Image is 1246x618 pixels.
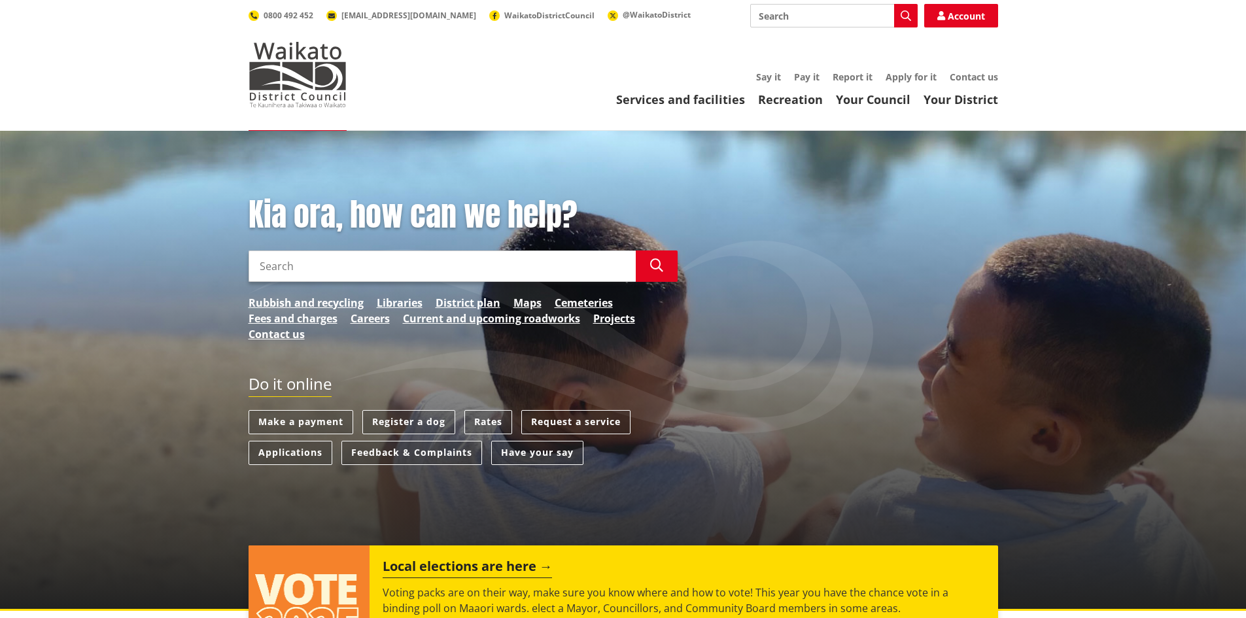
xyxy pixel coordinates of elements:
span: 0800 492 452 [264,10,313,21]
a: District plan [436,295,500,311]
h2: Do it online [249,375,332,398]
a: Have your say [491,441,583,465]
a: Fees and charges [249,311,337,326]
a: Careers [351,311,390,326]
a: Request a service [521,410,631,434]
input: Search input [249,250,636,282]
a: Your Council [836,92,910,107]
a: Current and upcoming roadworks [403,311,580,326]
span: @WaikatoDistrict [623,9,691,20]
span: [EMAIL_ADDRESS][DOMAIN_NAME] [341,10,476,21]
a: Applications [249,441,332,465]
a: Say it [756,71,781,83]
a: @WaikatoDistrict [608,9,691,20]
a: Projects [593,311,635,326]
a: Rubbish and recycling [249,295,364,311]
a: WaikatoDistrictCouncil [489,10,595,21]
a: Pay it [794,71,820,83]
a: Rates [464,410,512,434]
a: Services and facilities [616,92,745,107]
span: WaikatoDistrictCouncil [504,10,595,21]
a: [EMAIL_ADDRESS][DOMAIN_NAME] [326,10,476,21]
h1: Kia ora, how can we help? [249,196,678,234]
a: Feedback & Complaints [341,441,482,465]
img: Waikato District Council - Te Kaunihera aa Takiwaa o Waikato [249,42,347,107]
a: 0800 492 452 [249,10,313,21]
a: Maps [513,295,542,311]
h2: Local elections are here [383,558,552,578]
a: Register a dog [362,410,455,434]
a: Your District [924,92,998,107]
a: Contact us [249,326,305,342]
input: Search input [750,4,918,27]
a: Libraries [377,295,423,311]
a: Make a payment [249,410,353,434]
a: Recreation [758,92,823,107]
a: Report it [833,71,873,83]
a: Cemeteries [555,295,613,311]
a: Apply for it [886,71,937,83]
a: Contact us [950,71,998,83]
a: Account [924,4,998,27]
p: Voting packs are on their way, make sure you know where and how to vote! This year you have the c... [383,585,984,616]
